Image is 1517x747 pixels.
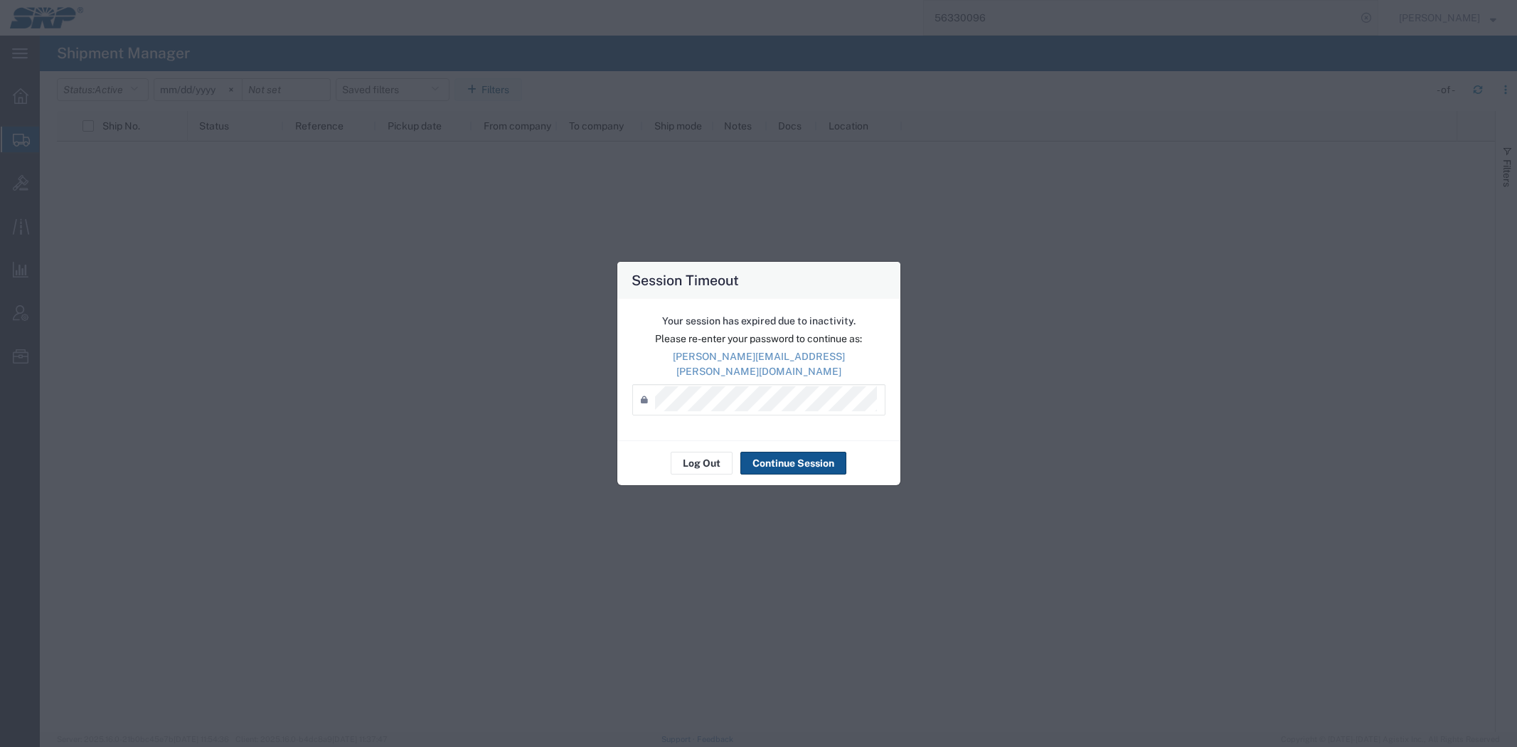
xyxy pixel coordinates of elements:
[632,332,885,346] p: Please re-enter your password to continue as:
[632,314,885,329] p: Your session has expired due to inactivity.
[632,270,739,290] h4: Session Timeout
[671,452,733,475] button: Log Out
[740,452,846,475] button: Continue Session
[632,349,885,379] p: [PERSON_NAME][EMAIL_ADDRESS][PERSON_NAME][DOMAIN_NAME]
